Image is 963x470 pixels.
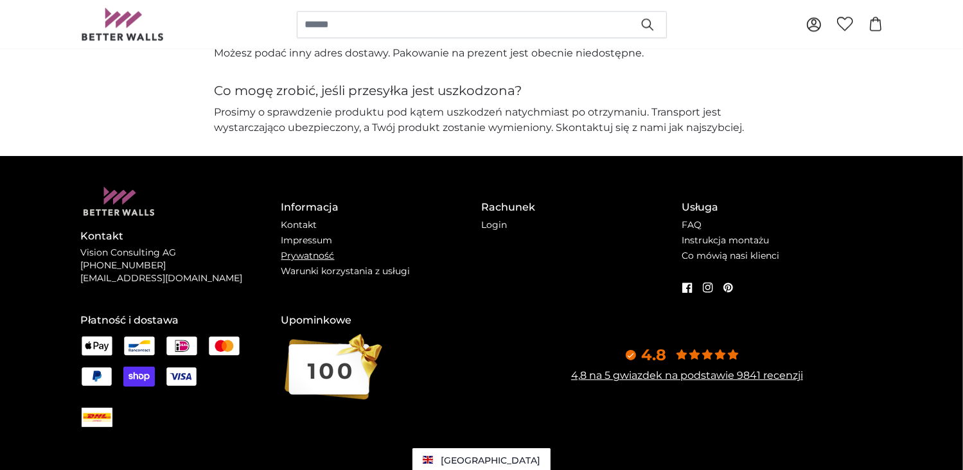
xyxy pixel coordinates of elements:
[482,219,508,231] a: Login
[81,313,281,328] h4: Płatność i dostawa
[215,82,749,100] h4: Co mogę zrobić, jeśli przesyłka jest uszkodzona?
[281,234,333,246] a: Impressum
[682,234,770,246] a: Instrukcja montażu
[81,247,281,285] p: Vision Consulting AG [PHONE_NUMBER] [EMAIL_ADDRESS][DOMAIN_NAME]
[281,219,317,231] a: Kontakt
[682,250,780,261] a: Co mówią nasi klienci
[423,456,433,464] img: Wielka Brytania
[682,219,702,231] a: FAQ
[482,200,682,215] h4: Rachunek
[215,105,749,135] p: Prosimy o sprawdzenie produktu pod kątem uszkodzeń natychmiast po otrzymaniu. Transport jest wyst...
[281,265,411,277] a: Warunki korzystania z usługi
[81,229,281,244] h4: Kontakt
[441,455,540,466] span: [GEOGRAPHIC_DATA]
[281,313,482,328] h4: Upominkowe
[682,200,883,215] h4: Usługa
[281,200,482,215] h4: Informacja
[82,412,112,423] img: DEX
[571,369,803,381] a: 4,8 na 5 gwiazdek na podstawie 9841 recenzji
[81,8,164,40] img: Lepsze ściany
[215,46,749,61] p: Możesz podać inny adres dostawy. Pakowanie na prezent jest obecnie niedostępne.
[281,250,335,261] a: Prywatność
